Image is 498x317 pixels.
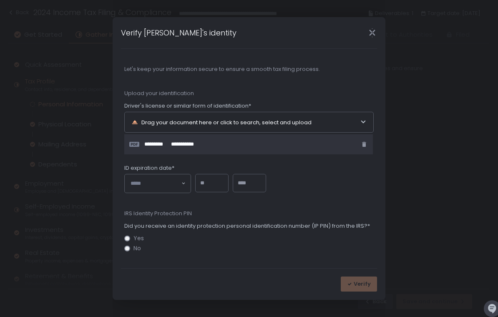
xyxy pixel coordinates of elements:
span: Yes [133,235,144,242]
span: IRS Identity Protection PIN [124,210,374,217]
span: Driver's license or similar form of identification* [124,102,251,110]
input: Search for option [131,179,181,188]
div: Search for option [125,174,191,193]
span: ID expiration date* [124,164,174,172]
span: Did you receive an identity protection personal identification number (IP PIN) from the IRS?* [124,222,370,230]
h1: Verify [PERSON_NAME]'s identity [121,27,236,38]
input: Yes [124,236,130,242]
span: Upload your identification [124,90,374,97]
input: No [124,245,130,251]
span: No [133,245,141,252]
div: Close [359,28,385,38]
span: Let's keep your information secure to ensure a smooth tax filing process. [124,65,374,73]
